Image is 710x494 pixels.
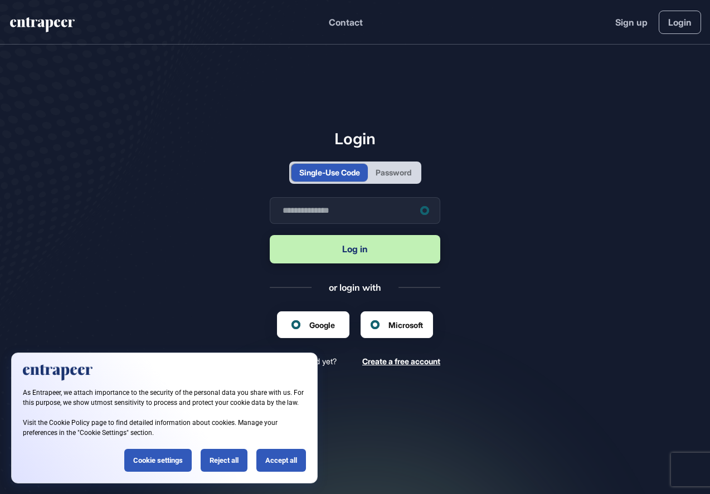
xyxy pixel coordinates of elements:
[270,129,440,148] h1: Login
[376,167,411,178] div: Password
[659,11,701,34] a: Login
[329,281,381,294] div: or login with
[299,167,360,178] div: Single-Use Code
[362,356,440,366] span: Create a free account
[388,319,423,331] span: Microsoft
[270,235,440,263] button: Log in
[9,17,76,36] a: entrapeer-logo
[329,15,363,30] button: Contact
[362,356,440,366] a: Create a free account
[615,16,648,29] a: Sign up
